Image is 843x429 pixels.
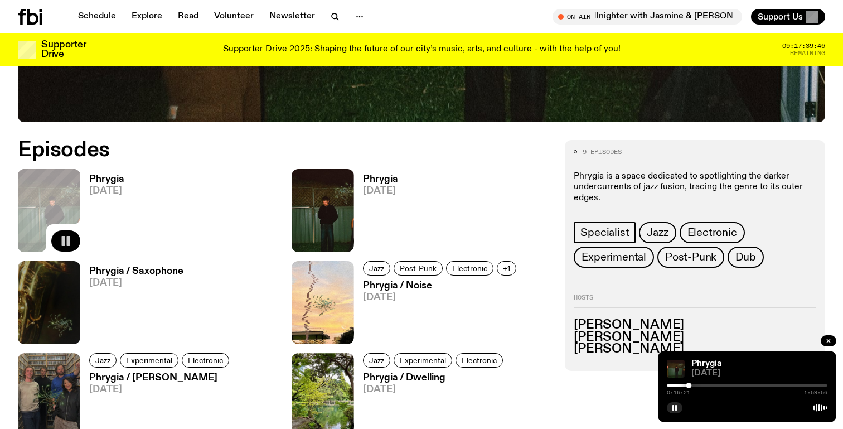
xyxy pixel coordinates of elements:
[89,353,117,368] a: Jazz
[126,356,172,365] span: Experimental
[80,175,124,252] a: Phrygia[DATE]
[89,278,183,288] span: [DATE]
[363,385,506,394] span: [DATE]
[263,9,322,25] a: Newsletter
[95,356,110,365] span: Jazz
[171,9,205,25] a: Read
[363,353,390,368] a: Jazz
[574,247,654,268] a: Experimental
[207,9,260,25] a: Volunteer
[452,264,487,272] span: Electronic
[582,251,646,263] span: Experimental
[18,140,551,160] h2: Episodes
[354,281,520,344] a: Phrygia / Noise[DATE]
[89,373,232,383] h3: Phrygia / [PERSON_NAME]
[80,267,183,344] a: Phrygia / Saxophone[DATE]
[639,222,676,243] a: Jazz
[182,353,229,368] a: Electronic
[363,293,520,302] span: [DATE]
[89,385,232,394] span: [DATE]
[574,171,816,204] p: Phrygia is a space dedicated to spotlighting the darker undercurrents of jazz fusion, tracing the...
[89,175,124,184] h3: Phrygia
[497,261,516,276] button: +1
[354,175,398,252] a: Phrygia[DATE]
[394,353,452,368] a: Experimental
[751,9,825,25] button: Support Us
[363,175,398,184] h3: Phrygia
[680,222,745,243] a: Electronic
[574,331,816,344] h3: [PERSON_NAME]
[363,281,520,291] h3: Phrygia / Noise
[89,267,183,276] h3: Phrygia / Saxophone
[574,343,816,355] h3: [PERSON_NAME]
[687,226,737,239] span: Electronic
[369,264,384,272] span: Jazz
[120,353,178,368] a: Experimental
[647,226,668,239] span: Jazz
[89,186,124,196] span: [DATE]
[292,169,354,252] img: A greeny-grainy film photo of Bela, John and Bindi at night. They are standing in a backyard on g...
[804,390,827,396] span: 1:59:56
[790,50,825,56] span: Remaining
[553,9,742,25] button: On AirThe Allnighter with Jasmine & [PERSON_NAME]
[456,353,503,368] a: Electronic
[574,295,816,308] h2: Hosts
[691,359,721,368] a: Phrygia
[665,251,716,263] span: Post-Punk
[363,261,390,276] a: Jazz
[580,226,629,239] span: Specialist
[125,9,169,25] a: Explore
[667,360,685,378] img: A greeny-grainy film photo of Bela, John and Bindi at night. They are standing in a backyard on g...
[400,264,437,272] span: Post-Punk
[728,247,763,268] a: Dub
[400,356,446,365] span: Experimental
[363,186,398,196] span: [DATE]
[782,43,825,49] span: 09:17:39:46
[363,373,506,383] h3: Phrygia / Dwelling
[758,12,803,22] span: Support Us
[394,261,443,276] a: Post-Punk
[691,369,827,378] span: [DATE]
[657,247,724,268] a: Post-Punk
[667,390,690,396] span: 0:16:21
[583,149,622,155] span: 9 episodes
[574,222,636,243] a: Specialist
[735,251,755,263] span: Dub
[188,356,223,365] span: Electronic
[41,40,86,59] h3: Supporter Drive
[71,9,123,25] a: Schedule
[462,356,497,365] span: Electronic
[503,264,510,272] span: +1
[223,45,621,55] p: Supporter Drive 2025: Shaping the future of our city’s music, arts, and culture - with the help o...
[369,356,384,365] span: Jazz
[446,261,493,276] a: Electronic
[574,319,816,331] h3: [PERSON_NAME]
